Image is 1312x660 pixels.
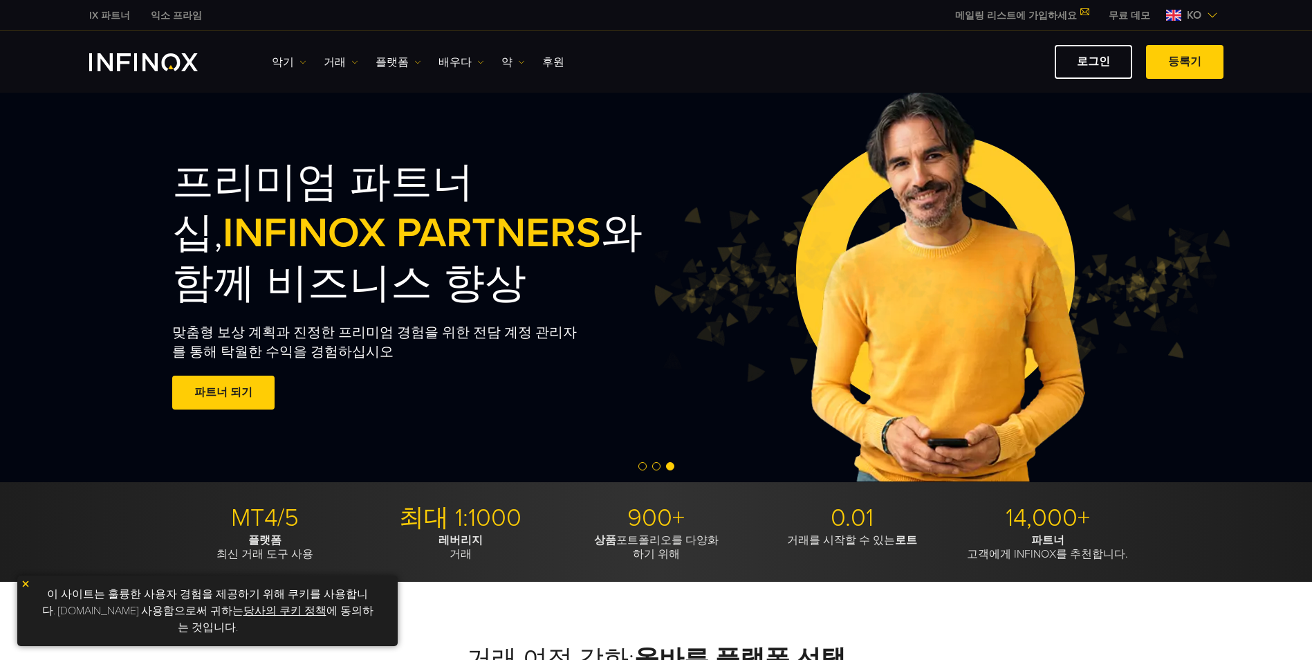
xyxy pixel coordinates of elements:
font: 파트너 되기 [194,385,252,399]
a: 인피녹스 [79,8,140,23]
span: Go to slide 1 [638,462,647,470]
strong: 레버리지 [438,533,483,547]
a: 거래 [324,54,358,71]
p: 고객에게 INFINOX를 추천합니다. [955,533,1140,561]
p: 거래를 시작할 수 있는 [759,533,945,547]
a: 등록기 [1146,45,1223,79]
strong: 플랫폼 [248,533,281,547]
a: 후원 [542,54,564,71]
font: 플랫폼 [376,54,409,71]
h2: 프리미엄 파트너십, 와 함께 비즈니스 향상 [172,158,685,310]
a: 인피녹스 메뉴 [1098,8,1161,23]
font: 메일링 리스트에 가입하세요 [955,10,1077,21]
a: 배우다 [438,54,484,71]
a: 파트너 되기 [172,376,275,410]
strong: 파트너 [1031,533,1064,547]
font: 거래 [324,54,346,71]
span: Go to slide 2 [652,462,660,470]
p: MT4/5 [172,503,358,533]
font: 악기 [272,54,294,71]
span: INFINOX PARTNERS [223,208,601,258]
span: KO [1181,7,1207,24]
img: 노란색 닫기 아이콘 [21,579,30,589]
a: 약 [501,54,525,71]
font: 이 사이트는 훌륭한 사용자 경험을 제공하기 위해 쿠키를 사용합니다. [DOMAIN_NAME] 사용함으로써 귀하는 에 동의하는 것입니다. [42,587,373,634]
p: 900+ [564,503,749,533]
p: 최신 거래 도구 사용 [172,533,358,561]
a: 당사의 쿠키 정책 [243,604,326,618]
font: 약 [501,54,512,71]
strong: 로트 [895,533,917,547]
font: 등록기 [1168,55,1201,68]
p: 14,000+ [955,503,1140,533]
p: 맞춤형 보상 계획과 진정한 프리미엄 경험을 위한 전담 계정 관리자를 통해 탁월한 수익을 경험하십시오 [172,323,583,362]
a: 악기 [272,54,306,71]
font: 배우다 [438,54,472,71]
a: 로그인 [1055,45,1132,79]
p: 0.01 [759,503,945,533]
a: 플랫폼 [376,54,421,71]
p: 최대 1:1000 [368,503,553,533]
a: INFINOX 로고 [89,53,230,71]
a: 메일링 리스트에 가입하세요 [945,10,1098,21]
a: 인피녹스 [140,8,212,23]
p: 포트폴리오를 다양화 하기 위해 [564,533,749,561]
strong: 상품 [594,533,616,547]
p: 거래 [368,533,553,561]
span: Go to slide 3 [666,462,674,470]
